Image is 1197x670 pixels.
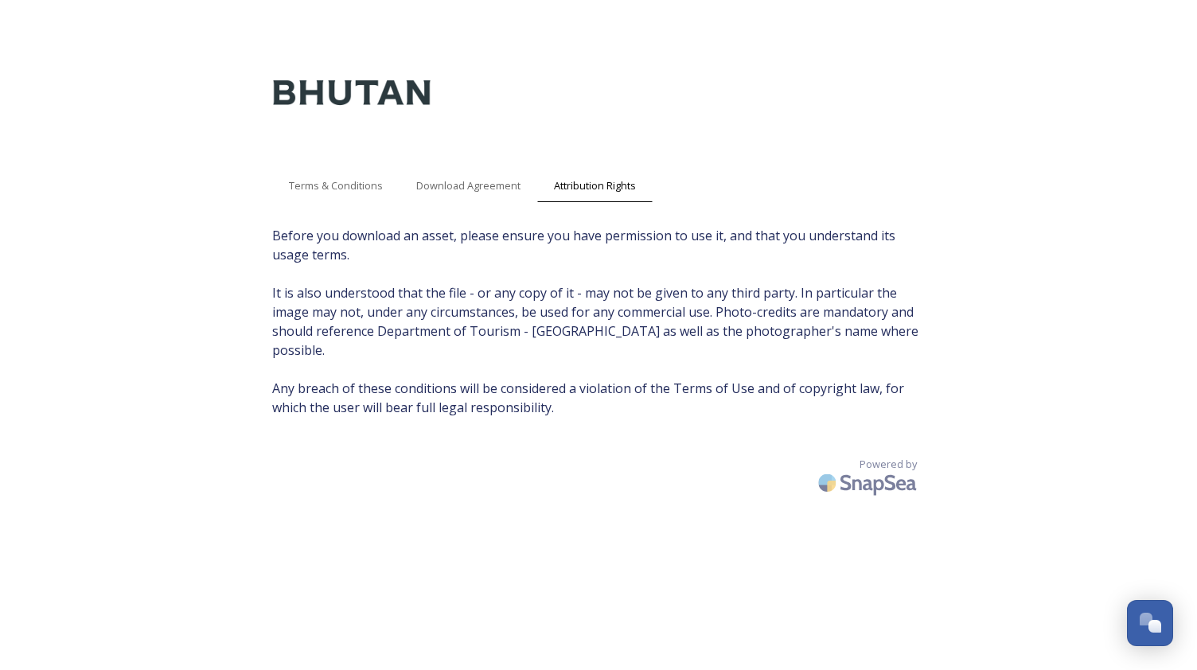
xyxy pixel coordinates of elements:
span: Download Agreement [416,178,521,193]
span: Powered by [860,457,917,472]
span: Before you download an asset, please ensure you have permission to use it, and that you understan... [272,226,925,417]
span: Attribution Rights [554,178,636,193]
button: Open Chat [1127,600,1173,646]
span: Terms & Conditions [289,178,383,193]
img: Kingdom-of-Bhutan-Logo.png [272,48,431,138]
img: SnapSea Logo [813,464,925,501]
